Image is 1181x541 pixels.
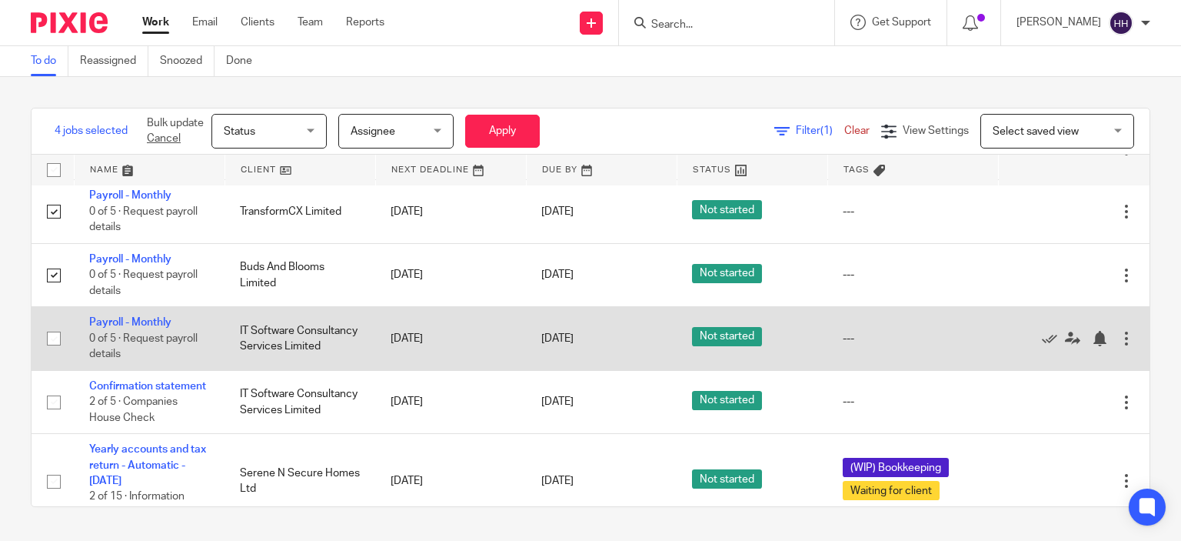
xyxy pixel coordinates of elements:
a: Payroll - Monthly [89,317,171,328]
td: [DATE] [375,307,526,370]
a: Clear [844,125,870,136]
td: [DATE] [375,243,526,306]
div: --- [843,267,983,282]
div: --- [843,204,983,219]
span: Status [224,126,255,137]
span: 2 of 5 · Companies House Check [89,396,178,423]
span: 0 of 5 · Request payroll details [89,269,198,296]
span: Filter [796,125,844,136]
td: Buds And Blooms Limited [225,243,375,306]
input: Search [650,18,788,32]
span: Not started [692,200,762,219]
span: 4 jobs selected [55,123,128,139]
td: IT Software Consultancy Services Limited [225,307,375,370]
span: View Settings [903,125,969,136]
a: Done [226,46,264,76]
span: Waiting for client [843,481,940,500]
a: Mark as done [1042,331,1065,346]
span: [DATE] [541,333,574,344]
img: Pixie [31,12,108,33]
div: --- [843,331,983,346]
a: Snoozed [160,46,215,76]
a: Reports [346,15,384,30]
span: 2 of 15 · Information received and prepared [89,492,198,519]
p: Bulk update [147,115,204,147]
span: (WIP) Bookkeeping [843,458,949,477]
td: Serene N Secure Homes Ltd [225,434,375,529]
span: Not started [692,264,762,283]
div: --- [843,394,983,409]
a: Email [192,15,218,30]
td: [DATE] [375,180,526,243]
span: (1) [820,125,833,136]
a: Clients [241,15,274,30]
a: Confirmation statement [89,381,206,392]
td: [DATE] [375,370,526,433]
span: Select saved view [993,126,1079,137]
img: svg%3E [1109,11,1133,35]
a: To do [31,46,68,76]
span: Not started [692,327,762,346]
a: Yearly accounts and tax return - Automatic - [DATE] [89,444,206,486]
span: Not started [692,469,762,489]
span: [DATE] [541,270,574,281]
span: Assignee [351,126,395,137]
span: [DATE] [541,397,574,408]
span: 0 of 5 · Request payroll details [89,333,198,360]
span: [DATE] [541,476,574,486]
a: Payroll - Monthly [89,254,171,265]
span: [DATE] [541,206,574,217]
span: Tags [843,165,870,174]
a: Cancel [147,133,181,144]
td: [DATE] [375,434,526,529]
td: IT Software Consultancy Services Limited [225,370,375,433]
td: TransformCX Limited [225,180,375,243]
span: Get Support [872,17,931,28]
span: 0 of 5 · Request payroll details [89,206,198,233]
button: Apply [465,115,540,148]
p: [PERSON_NAME] [1016,15,1101,30]
a: Work [142,15,169,30]
span: Not started [692,391,762,410]
a: Reassigned [80,46,148,76]
a: Team [298,15,323,30]
a: Payroll - Monthly [89,190,171,201]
